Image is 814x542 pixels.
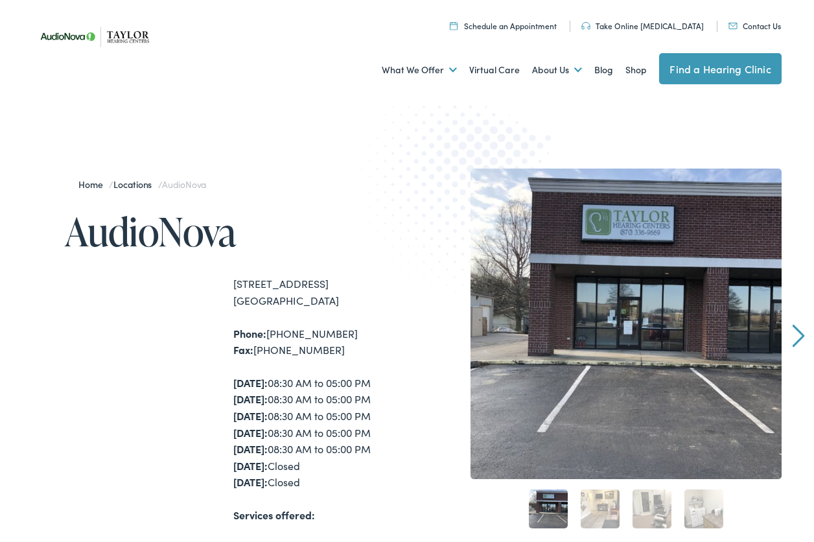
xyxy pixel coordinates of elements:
strong: [DATE]: [233,392,268,406]
a: Next [792,324,804,348]
strong: Phone: [233,326,266,340]
strong: Services offered: [233,508,315,522]
a: Blog [594,46,613,94]
div: 08:30 AM to 05:00 PM 08:30 AM to 05:00 PM 08:30 AM to 05:00 PM 08:30 AM to 05:00 PM 08:30 AM to 0... [233,375,407,491]
h1: AudioNova [65,210,407,253]
div: [PHONE_NUMBER] [PHONE_NUMBER] [233,325,407,359]
img: utility icon [581,22,590,30]
a: Find a Hearing Clinic [659,53,781,84]
a: Locations [113,178,158,191]
a: 2 [581,489,620,528]
a: What We Offer [382,46,457,94]
a: Contact Us [728,20,781,31]
a: Shop [625,46,647,94]
span: AudioNova [162,178,206,191]
a: Virtual Care [469,46,520,94]
strong: [DATE]: [233,375,268,390]
a: Schedule an Appointment [450,20,557,31]
a: 1 [529,489,568,528]
strong: [DATE]: [233,458,268,473]
span: / / [78,178,206,191]
a: 4 [684,489,723,528]
a: Take Online [MEDICAL_DATA] [581,20,704,31]
strong: [DATE]: [233,442,268,456]
strong: [DATE]: [233,475,268,489]
img: utility icon [450,21,458,30]
strong: [DATE]: [233,408,268,423]
a: About Us [532,46,582,94]
a: Home [78,178,109,191]
a: 3 [633,489,671,528]
img: utility icon [728,23,738,29]
strong: [DATE]: [233,425,268,440]
strong: Fax: [233,342,253,357]
div: [STREET_ADDRESS] [GEOGRAPHIC_DATA] [233,276,407,309]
